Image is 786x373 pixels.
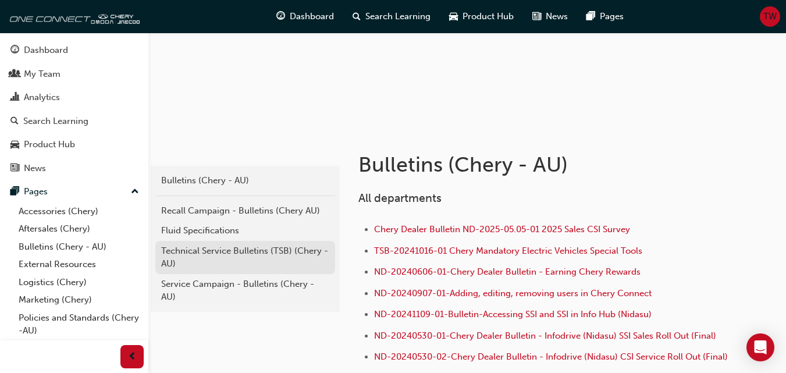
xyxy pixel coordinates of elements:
[10,93,19,103] span: chart-icon
[532,9,541,24] span: news-icon
[374,224,630,235] a: Chery Dealer Bulletin ND-2025-05.05-01 2025 Sales CSI Survey
[449,9,458,24] span: car-icon
[5,40,144,61] a: Dashboard
[6,5,140,28] img: oneconnect
[374,351,728,362] a: ND-20240530-02-Chery Dealer Bulletin - Infodrive (Nidasu) CSI Service Roll Out (Final)
[343,5,440,29] a: search-iconSearch Learning
[24,185,48,198] div: Pages
[365,10,431,23] span: Search Learning
[24,68,61,81] div: My Team
[14,309,144,340] a: Policies and Standards (Chery -AU)
[14,220,144,238] a: Aftersales (Chery)
[546,10,568,23] span: News
[440,5,523,29] a: car-iconProduct Hub
[24,44,68,57] div: Dashboard
[155,274,335,307] a: Service Campaign - Bulletins (Chery - AU)
[267,5,343,29] a: guage-iconDashboard
[374,309,652,319] a: ND-20241109-01-Bulletin-Accessing SSI and SSI in Info Hub (Nidasu)
[577,5,633,29] a: pages-iconPages
[14,291,144,309] a: Marketing (Chery)
[10,164,19,174] span: news-icon
[5,181,144,203] button: Pages
[10,116,19,127] span: search-icon
[353,9,361,24] span: search-icon
[24,162,46,175] div: News
[586,9,595,24] span: pages-icon
[131,184,139,200] span: up-icon
[14,340,144,371] a: Technical Hub Workshop information
[24,91,60,104] div: Analytics
[358,191,442,205] span: All departments
[760,6,780,27] button: TW
[161,204,329,218] div: Recall Campaign - Bulletins (Chery AU)
[358,152,698,177] h1: Bulletins (Chery - AU)
[155,221,335,241] a: Fluid Specifications
[10,45,19,56] span: guage-icon
[5,87,144,108] a: Analytics
[14,238,144,256] a: Bulletins (Chery - AU)
[374,331,716,341] a: ND-20240530-01-Chery Dealer Bulletin - Infodrive (Nidasu) SSI Sales Roll Out (Final)
[290,10,334,23] span: Dashboard
[276,9,285,24] span: guage-icon
[374,246,642,256] a: TSB-20241016-01 Chery Mandatory Electric Vehicles Special Tools
[161,224,329,237] div: Fluid Specifications
[374,288,652,299] a: ND-20240907-01-Adding, editing, removing users in Chery Connect
[5,111,144,132] a: Search Learning
[5,63,144,85] a: My Team
[14,255,144,273] a: External Resources
[763,10,777,23] span: TW
[5,134,144,155] a: Product Hub
[155,241,335,274] a: Technical Service Bulletins (TSB) (Chery - AU)
[10,140,19,150] span: car-icon
[5,158,144,179] a: News
[10,69,19,80] span: people-icon
[161,244,329,271] div: Technical Service Bulletins (TSB) (Chery - AU)
[746,333,774,361] div: Open Intercom Messenger
[10,187,19,197] span: pages-icon
[5,37,144,181] button: DashboardMy TeamAnalyticsSearch LearningProduct HubNews
[161,174,329,187] div: Bulletins (Chery - AU)
[14,273,144,292] a: Logistics (Chery)
[161,278,329,304] div: Service Campaign - Bulletins (Chery - AU)
[14,203,144,221] a: Accessories (Chery)
[155,170,335,191] a: Bulletins (Chery - AU)
[600,10,624,23] span: Pages
[463,10,514,23] span: Product Hub
[23,115,88,128] div: Search Learning
[128,350,137,364] span: prev-icon
[374,267,641,277] a: ND-20240606-01-Chery Dealer Bulletin - Earning Chery Rewards
[155,201,335,221] a: Recall Campaign - Bulletins (Chery AU)
[523,5,577,29] a: news-iconNews
[24,138,75,151] div: Product Hub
